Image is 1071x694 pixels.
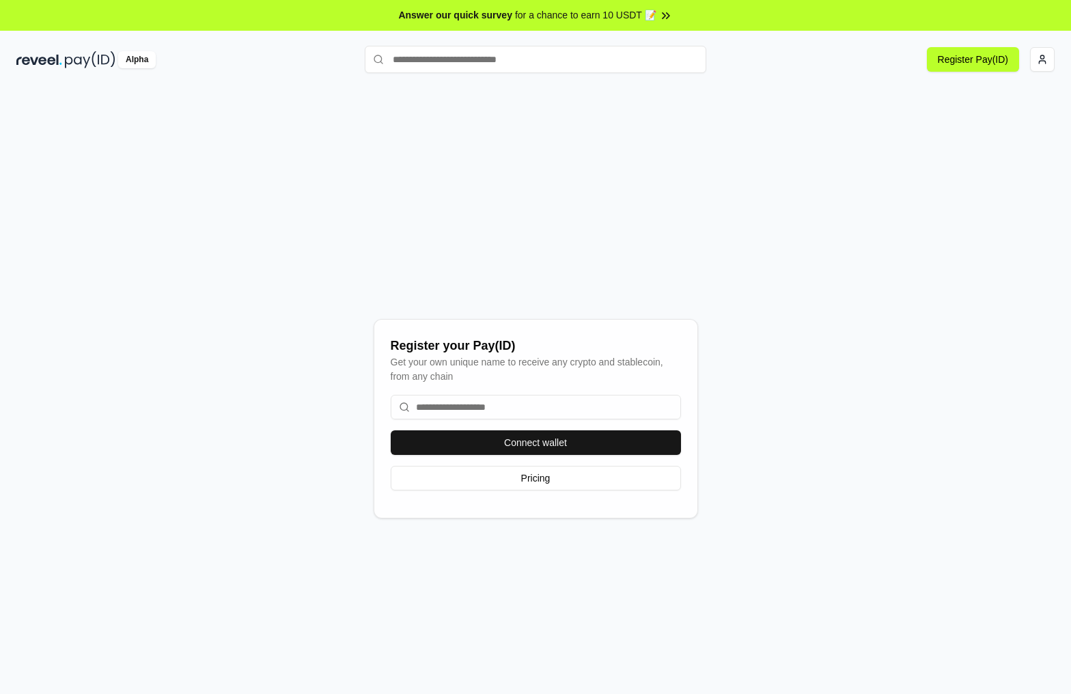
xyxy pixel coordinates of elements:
[391,355,681,384] div: Get your own unique name to receive any crypto and stablecoin, from any chain
[927,47,1019,72] button: Register Pay(ID)
[398,8,512,23] span: Answer our quick survey
[391,336,681,355] div: Register your Pay(ID)
[16,51,62,68] img: reveel_dark
[391,466,681,490] button: Pricing
[391,430,681,455] button: Connect wallet
[65,51,115,68] img: pay_id
[515,8,656,23] span: for a chance to earn 10 USDT 📝
[118,51,156,68] div: Alpha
